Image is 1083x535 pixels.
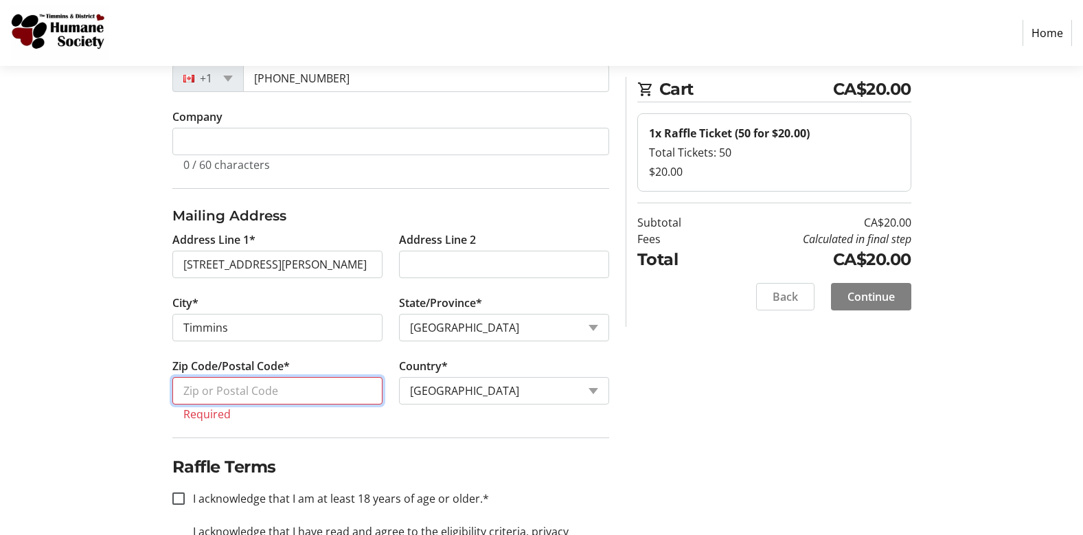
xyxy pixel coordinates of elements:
td: Subtotal [637,214,716,231]
span: Cart [659,77,833,102]
input: (506) 234-5678 [243,65,609,92]
td: CA$20.00 [716,214,911,231]
h2: Raffle Terms [172,455,609,479]
h3: Mailing Address [172,205,609,226]
label: State/Province* [399,295,482,311]
td: CA$20.00 [716,247,911,272]
label: Country* [399,358,448,374]
td: Total [637,247,716,272]
div: $20.00 [649,163,900,180]
div: Total Tickets: 50 [649,144,900,161]
span: CA$20.00 [833,77,911,102]
strong: 1x Raffle Ticket (50 for $20.00) [649,126,810,141]
img: Timmins and District Humane Society's Logo [11,5,109,60]
button: Back [756,283,814,310]
td: Fees [637,231,716,247]
tr-character-limit: 0 / 60 characters [183,157,270,172]
span: Back [773,288,798,305]
button: Continue [831,283,911,310]
input: Zip or Postal Code [172,377,383,405]
input: Address [172,251,383,278]
a: Home [1023,20,1072,46]
label: Company [172,109,223,125]
label: City* [172,295,198,311]
td: Calculated in final step [716,231,911,247]
span: Continue [847,288,895,305]
label: Zip Code/Postal Code* [172,358,290,374]
label: Address Line 2 [399,231,476,248]
input: City [172,314,383,341]
tr-error: Required [183,407,372,421]
label: Address Line 1* [172,231,255,248]
label: I acknowledge that I am at least 18 years of age or older.* [185,490,489,507]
